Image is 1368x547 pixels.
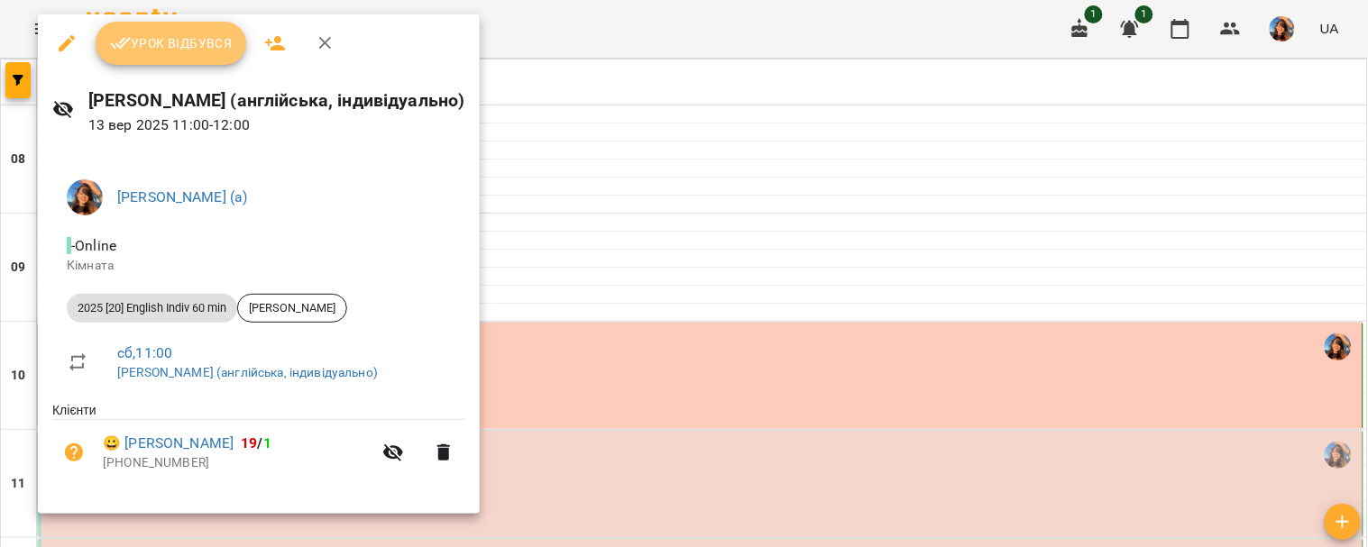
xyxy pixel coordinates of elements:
button: Візит ще не сплачено. Додати оплату? [52,431,96,474]
a: [PERSON_NAME] (а) [117,188,248,205]
span: [PERSON_NAME] [238,300,346,316]
img: a3cfe7ef423bcf5e9dc77126c78d7dbf.jpg [67,179,103,215]
a: сб , 11:00 [117,344,172,361]
p: [PHONE_NUMBER] [103,454,372,472]
p: 13 вер 2025 11:00 - 12:00 [88,114,465,136]
p: Кімната [67,257,451,275]
span: 2025 [20] English Indiv 60 min [67,300,237,316]
span: - Online [67,237,120,254]
a: [PERSON_NAME] (англійська, індивідуально) [117,365,378,379]
ul: Клієнти [52,401,465,491]
span: Урок відбувся [110,32,233,54]
span: 1 [263,434,271,451]
span: 19 [241,434,257,451]
div: [PERSON_NAME] [237,294,347,323]
button: Урок відбувся [96,22,247,65]
h6: [PERSON_NAME] (англійська, індивідуально) [88,87,465,114]
b: / [241,434,271,451]
a: 😀 [PERSON_NAME] [103,433,234,454]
